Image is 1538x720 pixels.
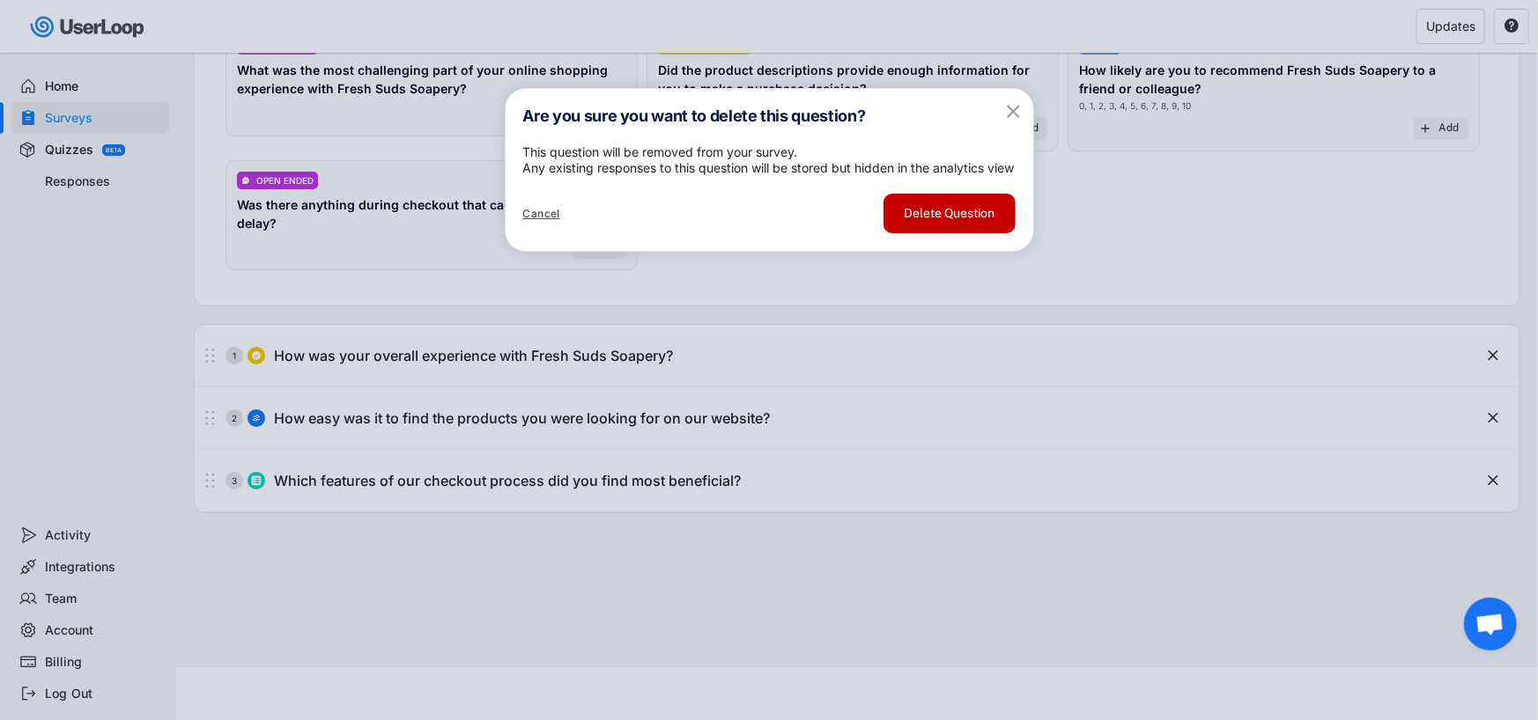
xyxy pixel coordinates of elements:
h4: Are you sure you want to delete this question? [523,107,985,127]
div: Open chat [1464,598,1517,650]
button: Delete Question [884,194,1016,233]
button:  [1002,101,1024,123]
div: This question will be removed from your survey. Any existing responses to this question will be s... [523,144,1016,176]
div: Cancel [523,207,560,221]
text:  [1007,100,1020,122]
